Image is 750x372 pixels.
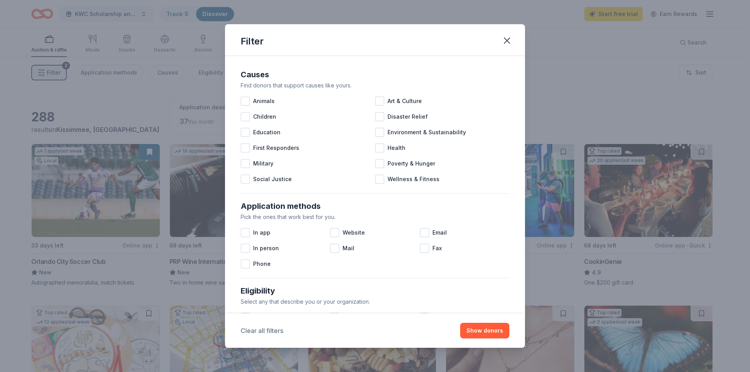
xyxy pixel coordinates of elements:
span: Website [343,228,365,237]
div: Filter [241,35,264,48]
span: Religious [432,313,458,322]
span: Environment & Sustainability [387,128,466,137]
span: Animals [253,96,275,106]
span: Fax [432,244,442,253]
span: Military [253,159,273,168]
div: Causes [241,68,509,81]
div: Application methods [241,200,509,212]
div: Pick the ones that work best for you. [241,212,509,222]
div: Eligibility [241,285,509,297]
span: Social Justice [253,174,292,184]
span: Children [253,112,276,121]
span: Health [387,143,405,153]
button: Show donors [460,323,509,338]
button: Clear all filters [241,326,283,335]
span: Political [343,313,364,322]
span: Individuals [253,313,283,322]
span: In app [253,228,270,237]
span: Education [253,128,280,137]
div: Select any that describe you or your organization. [241,297,509,306]
span: Mail [343,244,354,253]
span: In person [253,244,279,253]
span: Art & Culture [387,96,422,106]
div: Find donors that support causes like yours. [241,81,509,90]
span: Wellness & Fitness [387,174,439,184]
span: First Responders [253,143,299,153]
span: Disaster Relief [387,112,428,121]
span: Poverty & Hunger [387,159,435,168]
span: Phone [253,259,271,269]
span: Email [432,228,447,237]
